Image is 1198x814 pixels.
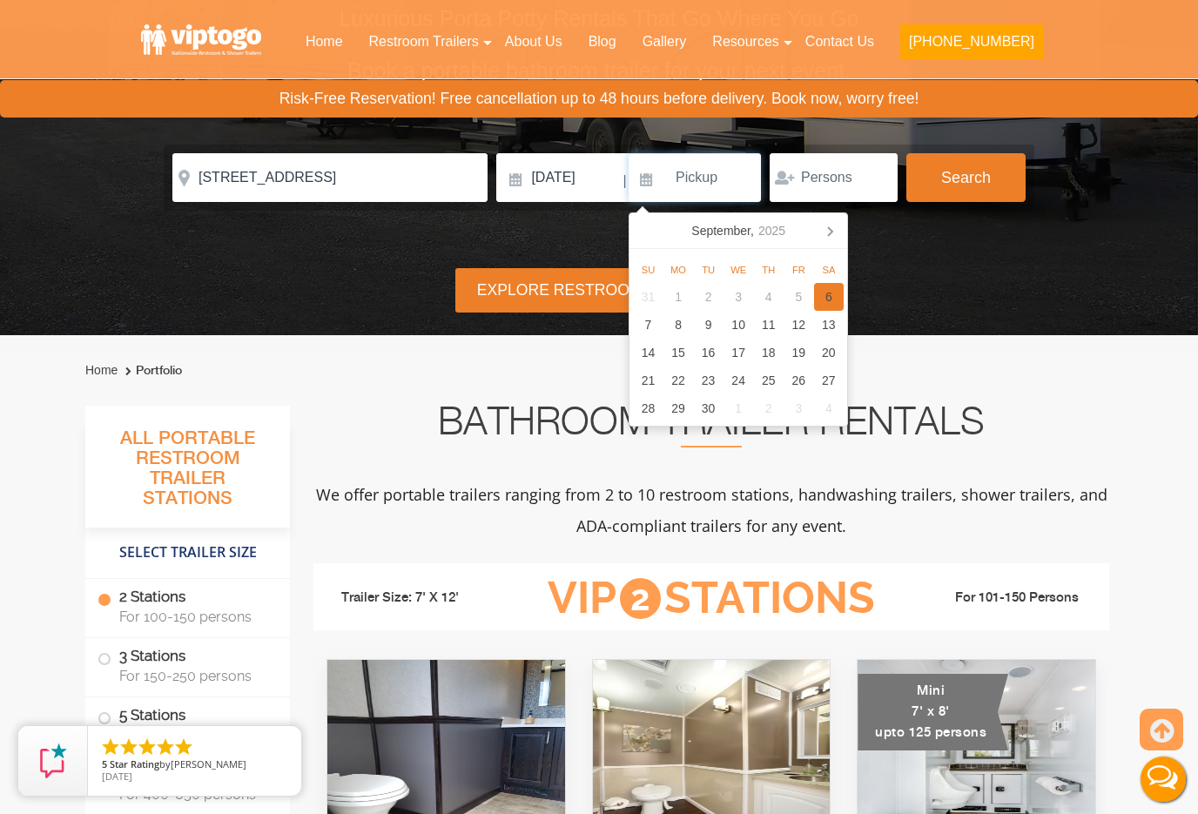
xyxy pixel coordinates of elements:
[119,609,269,625] span: For 100-150 persons
[693,283,724,311] div: 2
[758,220,785,241] i: 2025
[753,311,784,339] div: 11
[633,259,663,280] div: Su
[455,268,743,313] div: Explore Restroom Trailers
[98,579,278,633] label: 2 Stations
[792,23,887,61] a: Contact Us
[753,367,784,394] div: 25
[663,367,694,394] div: 22
[814,339,845,367] div: 20
[623,153,627,209] span: |
[784,311,814,339] div: 12
[119,668,269,684] span: For 150-250 persons
[814,367,845,394] div: 27
[102,759,287,771] span: by
[633,311,663,339] div: 7
[102,770,132,783] span: [DATE]
[724,367,754,394] div: 24
[575,23,629,61] a: Blog
[784,394,814,422] div: 3
[171,757,246,770] span: [PERSON_NAME]
[814,283,845,311] div: 6
[814,394,845,422] div: 4
[753,394,784,422] div: 2
[663,394,694,422] div: 29
[693,259,724,280] div: Tu
[754,259,784,280] div: Th
[663,339,694,367] div: 15
[693,311,724,339] div: 9
[753,283,784,311] div: 4
[85,363,118,377] a: Home
[137,737,158,757] li: 
[784,259,814,280] div: Fr
[858,674,1008,750] div: Mini 7' x 8' upto 125 persons
[693,339,724,367] div: 16
[85,536,290,569] h4: Select Trailer Size
[629,153,761,202] input: Pickup
[85,423,290,528] h3: All Portable Restroom Trailer Stations
[699,23,791,61] a: Resources
[155,737,176,757] li: 
[98,697,278,751] label: 5 Stations
[620,578,661,619] span: 2
[684,217,792,245] div: September,
[633,339,663,367] div: 14
[724,311,754,339] div: 10
[900,24,1043,59] button: [PHONE_NUMBER]
[633,367,663,394] div: 21
[784,283,814,311] div: 5
[110,757,159,770] span: Star Rating
[663,259,694,280] div: Mo
[313,406,1109,447] h2: Bathroom Trailer Rentals
[784,367,814,394] div: 26
[100,737,121,757] li: 
[724,394,754,422] div: 1
[724,259,754,280] div: We
[98,638,278,692] label: 3 Stations
[663,283,694,311] div: 1
[724,339,754,367] div: 17
[906,153,1026,202] button: Search
[102,757,107,770] span: 5
[693,367,724,394] div: 23
[172,153,488,202] input: Where do you need your restroom?
[887,23,1056,70] a: [PHONE_NUMBER]
[121,360,182,381] li: Portfolio
[521,575,902,622] h3: VIP Stations
[118,737,139,757] li: 
[633,394,663,422] div: 28
[814,311,845,339] div: 13
[724,283,754,311] div: 3
[313,479,1109,542] p: We offer portable trailers ranging from 2 to 10 restroom stations, handwashing trailers, shower t...
[293,23,356,61] a: Home
[492,23,575,61] a: About Us
[753,339,784,367] div: 18
[326,572,521,624] li: Trailer Size: 7' X 12'
[36,743,71,778] img: Review Rating
[693,394,724,422] div: 30
[770,153,898,202] input: Persons
[496,153,621,202] input: Delivery
[814,259,845,280] div: Sa
[1128,744,1198,814] button: Live Chat
[633,283,663,311] div: 31
[784,339,814,367] div: 19
[356,23,492,61] a: Restroom Trailers
[629,23,700,61] a: Gallery
[902,588,1097,609] li: For 101-150 Persons
[663,311,694,339] div: 8
[173,737,194,757] li: 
